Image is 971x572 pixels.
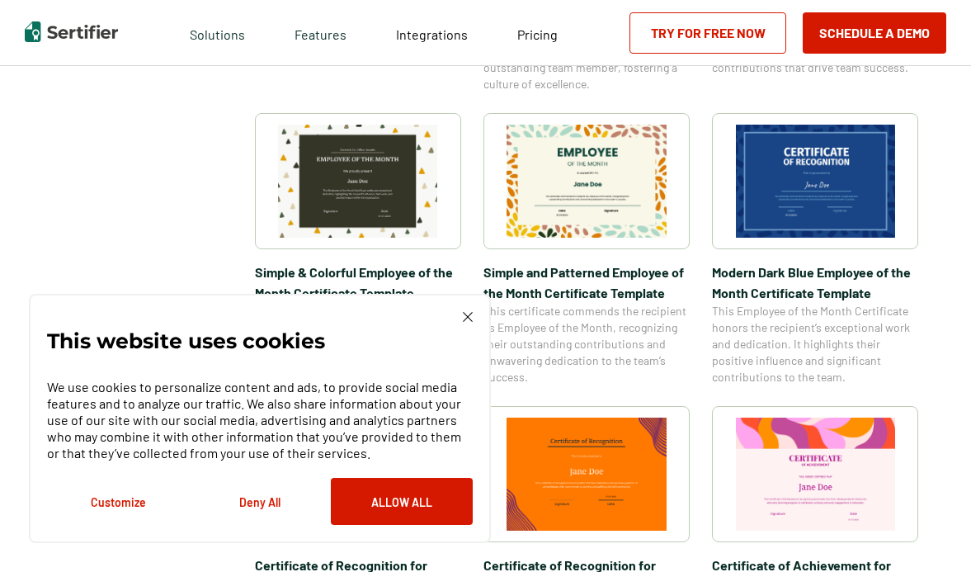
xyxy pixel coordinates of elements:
[712,303,918,385] span: This Employee of the Month Certificate honors the recipient’s exceptional work and dedication. It...
[483,113,690,385] a: Simple and Patterned Employee of the Month Certificate TemplateSimple and Patterned Employee of t...
[803,12,946,54] button: Schedule a Demo
[47,478,189,525] button: Customize
[517,26,558,42] span: Pricing
[255,262,461,303] span: Simple & Colorful Employee of the Month Certificate Template
[255,113,461,385] a: Simple & Colorful Employee of the Month Certificate TemplateSimple & Colorful Employee of the Mon...
[507,418,667,531] img: Certificate of Recognition for Pastor
[47,333,325,349] p: This website uses cookies
[629,12,786,54] a: Try for Free Now
[396,26,468,42] span: Integrations
[190,22,245,43] span: Solutions
[189,478,331,525] button: Deny All
[25,21,118,42] img: Sertifier | Digital Credentialing Platform
[483,262,690,303] span: Simple and Patterned Employee of the Month Certificate Template
[736,125,896,238] img: Modern Dark Blue Employee of the Month Certificate Template
[507,125,667,238] img: Simple and Patterned Employee of the Month Certificate Template
[463,312,473,322] img: Cookie Popup Close
[712,262,918,303] span: Modern Dark Blue Employee of the Month Certificate Template
[278,125,438,238] img: Simple & Colorful Employee of the Month Certificate Template
[295,22,346,43] span: Features
[396,22,468,43] a: Integrations
[331,478,473,525] button: Allow All
[517,22,558,43] a: Pricing
[483,303,690,385] span: This certificate commends the recipient as Employee of the Month, recognizing their outstanding c...
[712,113,918,385] a: Modern Dark Blue Employee of the Month Certificate TemplateModern Dark Blue Employee of the Month...
[736,418,896,531] img: Certificate of Achievement for Preschool Template
[47,379,473,461] p: We use cookies to personalize content and ads, to provide social media features and to analyze ou...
